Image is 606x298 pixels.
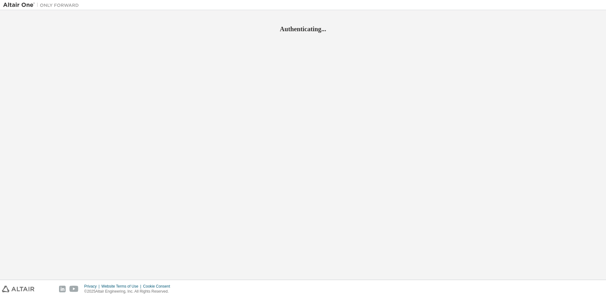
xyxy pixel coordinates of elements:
img: Altair One [3,2,82,8]
p: © 2025 Altair Engineering, Inc. All Rights Reserved. [84,289,174,294]
div: Privacy [84,284,101,289]
img: youtube.svg [69,286,79,292]
h2: Authenticating... [3,25,603,33]
div: Cookie Consent [143,284,174,289]
div: Website Terms of Use [101,284,143,289]
img: altair_logo.svg [2,286,34,292]
img: linkedin.svg [59,286,66,292]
